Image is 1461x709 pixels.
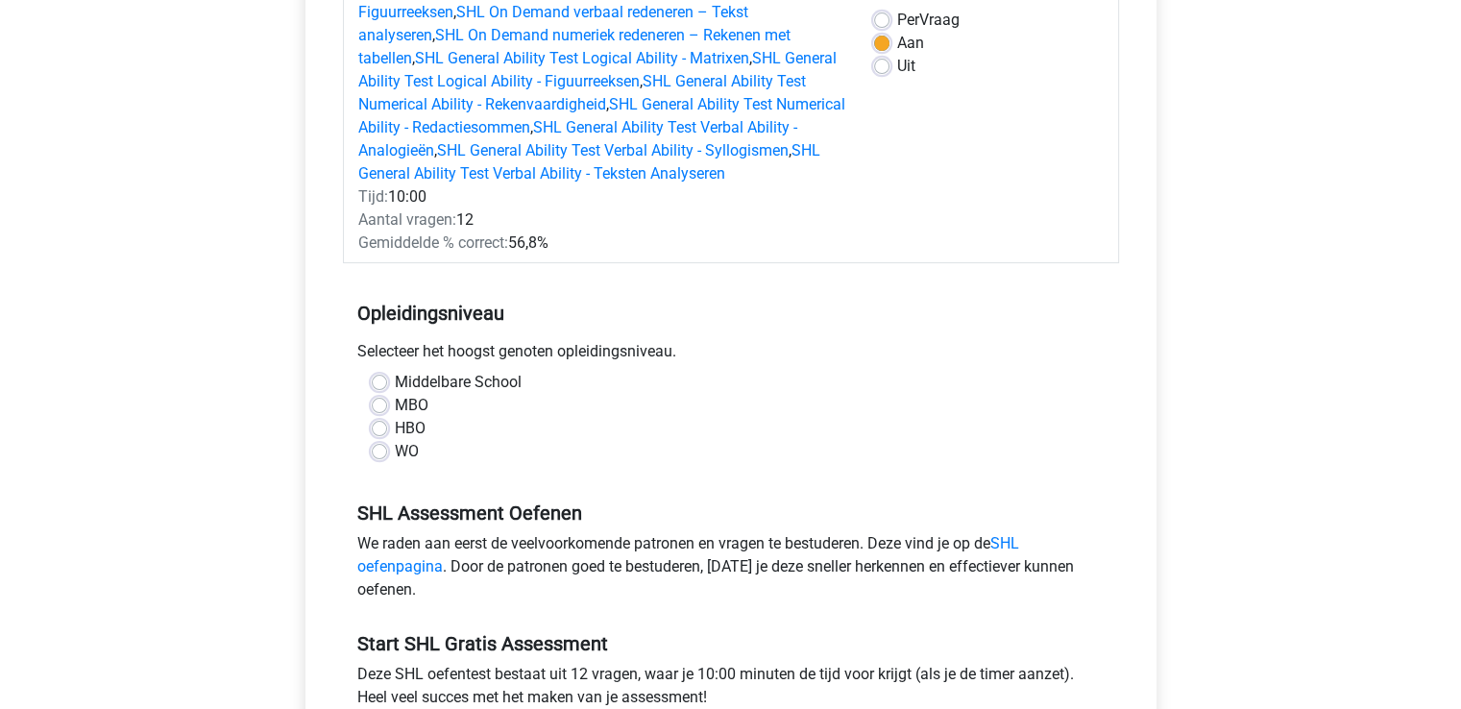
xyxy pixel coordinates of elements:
div: 10:00 [344,185,860,208]
span: Tijd: [358,187,388,206]
a: SHL On Demand verbaal redeneren – Tekst analyseren [358,3,748,44]
label: MBO [395,394,428,417]
h5: Start SHL Gratis Assessment [357,632,1105,655]
div: Selecteer het hoogst genoten opleidingsniveau. [343,340,1119,371]
label: Uit [897,55,915,78]
a: SHL On Demand numeriek redeneren – Rekenen met tabellen [358,26,791,67]
h5: Opleidingsniveau [357,294,1105,332]
h5: SHL Assessment Oefenen [357,501,1105,525]
div: We raden aan eerst de veelvoorkomende patronen en vragen te bestuderen. Deze vind je op de . Door... [343,532,1119,609]
label: HBO [395,417,426,440]
div: 12 [344,208,860,232]
label: Vraag [897,9,960,32]
span: Aantal vragen: [358,210,456,229]
a: SHL General Ability Test Logical Ability - Matrixen [415,49,749,67]
label: Middelbare School [395,371,522,394]
a: SHL General Ability Test Verbal Ability - Analogieën [358,118,797,159]
span: Gemiddelde % correct: [358,233,508,252]
label: WO [395,440,419,463]
a: SHL General Ability Test Verbal Ability - Syllogismen [437,141,789,159]
label: Aan [897,32,924,55]
span: Per [897,11,919,29]
div: 56,8% [344,232,860,255]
